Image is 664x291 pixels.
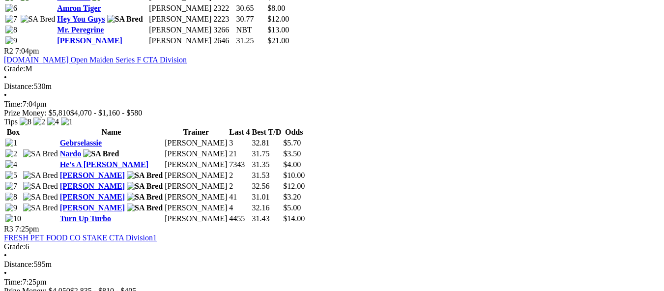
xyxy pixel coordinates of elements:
[5,204,17,212] img: 9
[60,182,125,190] a: [PERSON_NAME]
[70,109,143,117] span: $4,070 - $1,160 - $580
[148,3,212,13] td: [PERSON_NAME]
[60,204,125,212] a: [PERSON_NAME]
[5,171,17,180] img: 5
[252,138,282,148] td: 32.81
[164,203,228,213] td: [PERSON_NAME]
[4,278,23,286] span: Time:
[4,100,660,109] div: 7:04pm
[5,182,17,191] img: 7
[283,204,301,212] span: $5.00
[5,214,21,223] img: 10
[20,117,31,126] img: 8
[229,127,250,137] th: Last 4
[283,171,305,179] span: $10.00
[252,160,282,170] td: 31.35
[5,160,17,169] img: 4
[23,182,58,191] img: SA Bred
[283,139,301,147] span: $5.70
[283,127,305,137] th: Odds
[236,36,266,46] td: 31.25
[23,204,58,212] img: SA Bred
[4,91,7,99] span: •
[252,171,282,180] td: 31.53
[283,193,301,201] span: $3.20
[4,242,26,251] span: Grade:
[164,127,228,137] th: Trainer
[252,192,282,202] td: 31.01
[4,233,157,242] a: FRESH PET FOOD CO STAKE CTA Division1
[60,139,102,147] a: Gebrselassie
[213,36,234,46] td: 2646
[5,193,17,202] img: 8
[4,56,187,64] a: [DOMAIN_NAME] Open Maiden Series F CTA Division
[23,171,58,180] img: SA Bred
[47,117,59,126] img: 4
[283,214,305,223] span: $14.00
[229,203,250,213] td: 4
[283,149,301,158] span: $3.50
[57,15,105,23] a: Hey You Guys
[229,214,250,224] td: 4455
[4,260,660,269] div: 595m
[164,160,228,170] td: [PERSON_NAME]
[267,15,289,23] span: $12.00
[60,214,111,223] a: Turn Up Turbo
[236,3,266,13] td: 30.65
[164,171,228,180] td: [PERSON_NAME]
[236,25,266,35] td: NBT
[127,182,163,191] img: SA Bred
[148,36,212,46] td: [PERSON_NAME]
[15,47,39,55] span: 7:04pm
[213,25,234,35] td: 3266
[164,138,228,148] td: [PERSON_NAME]
[252,214,282,224] td: 31.43
[23,149,58,158] img: SA Bred
[229,171,250,180] td: 2
[5,36,17,45] img: 9
[164,181,228,191] td: [PERSON_NAME]
[4,117,18,126] span: Tips
[213,14,234,24] td: 2223
[60,160,148,169] a: He's A [PERSON_NAME]
[127,193,163,202] img: SA Bred
[4,260,33,268] span: Distance:
[229,192,250,202] td: 41
[57,4,101,12] a: Amron Tiger
[4,82,33,90] span: Distance:
[7,128,20,136] span: Box
[4,82,660,91] div: 530m
[4,269,7,277] span: •
[4,47,13,55] span: R2
[164,192,228,202] td: [PERSON_NAME]
[229,160,250,170] td: 7343
[252,127,282,137] th: Best T/D
[5,15,17,24] img: 7
[252,181,282,191] td: 32.56
[107,15,143,24] img: SA Bred
[4,73,7,82] span: •
[21,15,56,24] img: SA Bred
[4,109,660,117] div: Prize Money: $5,810
[229,138,250,148] td: 3
[267,26,289,34] span: $13.00
[229,181,250,191] td: 2
[4,64,26,73] span: Grade:
[5,4,17,13] img: 6
[4,100,23,108] span: Time:
[252,203,282,213] td: 32.16
[127,171,163,180] img: SA Bred
[60,193,125,201] a: [PERSON_NAME]
[148,14,212,24] td: [PERSON_NAME]
[148,25,212,35] td: [PERSON_NAME]
[83,149,119,158] img: SA Bred
[57,36,122,45] a: [PERSON_NAME]
[4,225,13,233] span: R3
[213,3,234,13] td: 2322
[267,36,289,45] span: $21.00
[252,149,282,159] td: 31.75
[229,149,250,159] td: 21
[164,149,228,159] td: [PERSON_NAME]
[5,149,17,158] img: 2
[236,14,266,24] td: 30.77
